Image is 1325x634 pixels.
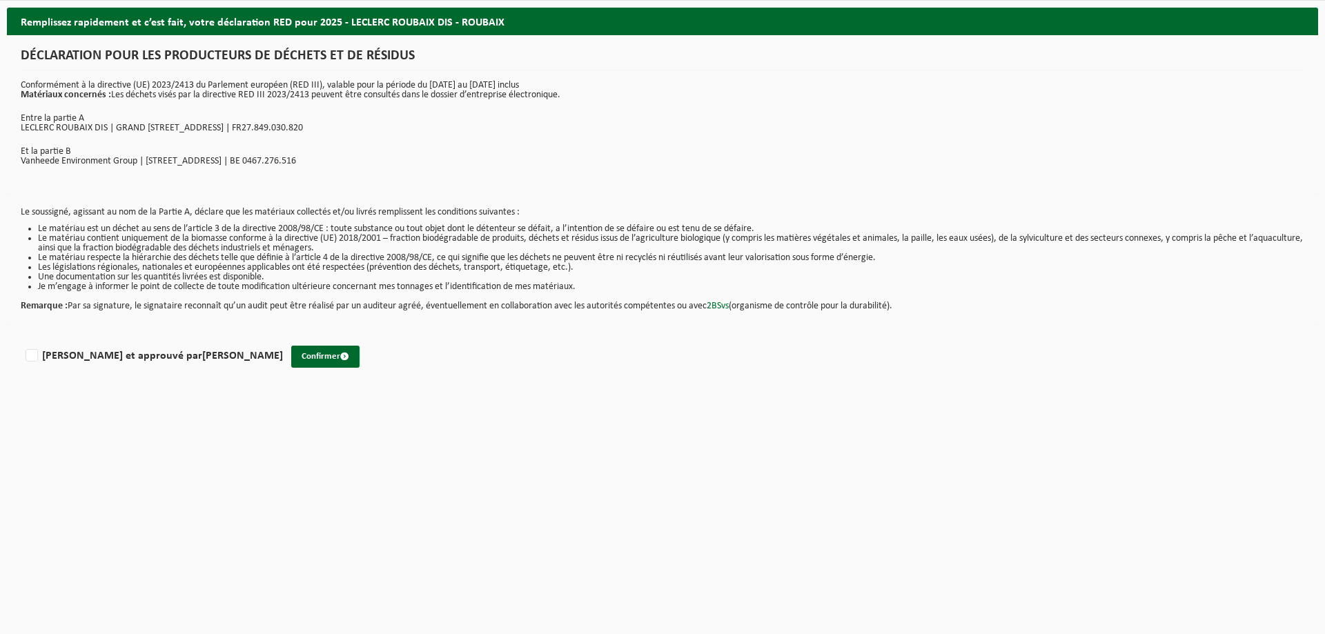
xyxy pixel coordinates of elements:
p: Vanheede Environment Group | [STREET_ADDRESS] | BE 0467.276.516 [21,157,1304,166]
li: Je m’engage à informer le point de collecte de toute modification ultérieure concernant mes tonna... [38,282,1304,292]
a: 2BSvs [707,301,729,311]
li: Les législations régionales, nationales et européennes applicables ont été respectées (prévention... [38,263,1304,273]
strong: [PERSON_NAME] [202,350,283,361]
strong: Remarque : [21,301,68,311]
strong: Matériaux concernés : [21,90,111,100]
button: Confirmer [291,346,360,368]
p: Entre la partie A [21,114,1304,123]
p: Le soussigné, agissant au nom de la Partie A, déclare que les matériaux collectés et/ou livrés re... [21,208,1304,217]
label: [PERSON_NAME] et approuvé par [23,346,283,366]
li: Le matériau est un déchet au sens de l’article 3 de la directive 2008/98/CE : toute substance ou ... [38,224,1304,234]
p: Et la partie B [21,147,1304,157]
p: Conformément à la directive (UE) 2023/2413 du Parlement européen (RED III), valable pour la pério... [21,81,1304,100]
p: LECLERC ROUBAIX DIS | GRAND [STREET_ADDRESS] | FR27.849.030.820 [21,123,1304,133]
li: Une documentation sur les quantités livrées est disponible. [38,273,1304,282]
h1: DÉCLARATION POUR LES PRODUCTEURS DE DÉCHETS ET DE RÉSIDUS [21,49,1304,70]
p: Par sa signature, le signataire reconnaît qu’un audit peut être réalisé par un auditeur agréé, év... [21,292,1304,311]
li: Le matériau contient uniquement de la biomasse conforme à la directive (UE) 2018/2001 – fraction ... [38,234,1304,253]
h2: Remplissez rapidement et c’est fait, votre déclaration RED pour 2025 - LECLERC ROUBAIX DIS - ROUBAIX [7,8,1318,34]
li: Le matériau respecte la hiérarchie des déchets telle que définie à l’article 4 de la directive 20... [38,253,1304,263]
